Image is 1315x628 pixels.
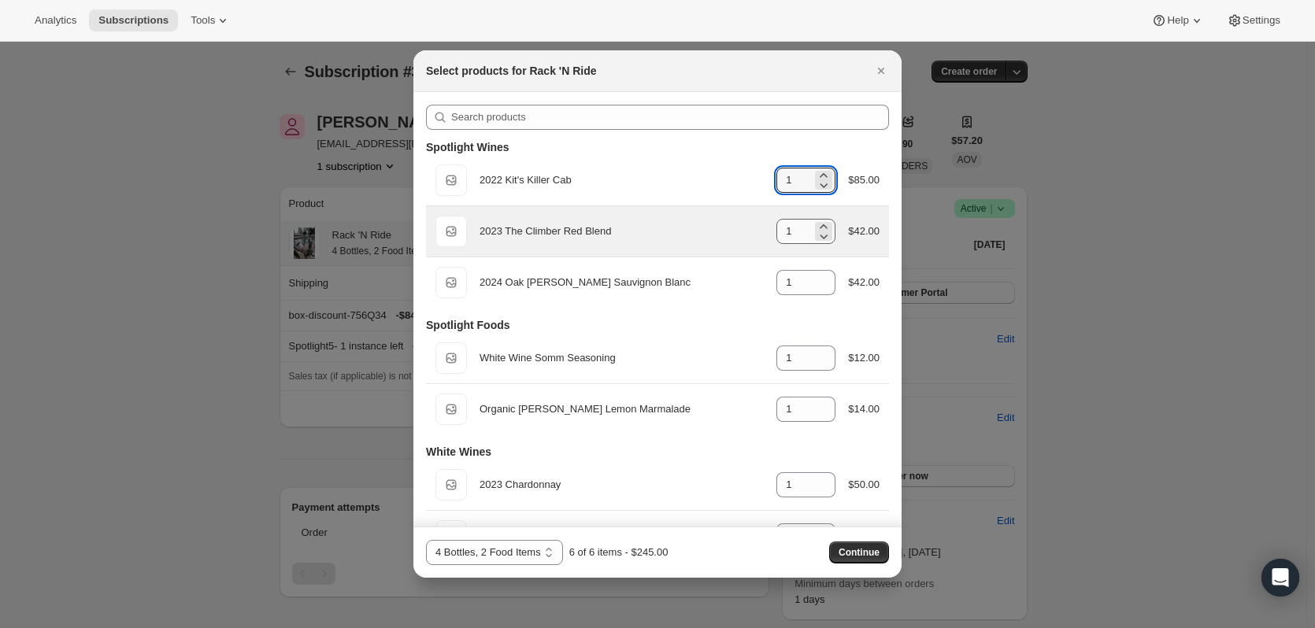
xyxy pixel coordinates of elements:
[480,401,764,417] div: Organic [PERSON_NAME] Lemon Marmalade
[569,545,669,560] div: 6 of 6 items - $245.00
[1261,559,1299,597] div: Open Intercom Messenger
[848,275,880,290] div: $42.00
[98,14,169,27] span: Subscriptions
[848,401,880,417] div: $14.00
[426,444,491,460] h3: White Wines
[1167,14,1188,27] span: Help
[870,60,892,82] button: Close
[480,477,764,493] div: 2023 Chardonnay
[1217,9,1290,31] button: Settings
[480,172,764,188] div: 2022 Kit's Killer Cab
[25,9,86,31] button: Analytics
[848,223,880,239] div: $42.00
[181,9,240,31] button: Tools
[426,139,509,155] h3: Spotlight Wines
[426,63,597,79] h2: Select products for Rack 'N Ride
[1142,9,1213,31] button: Help
[426,317,510,333] h3: Spotlight Foods
[191,14,215,27] span: Tools
[848,477,880,493] div: $50.00
[451,105,889,130] input: Search products
[35,14,76,27] span: Analytics
[480,350,764,366] div: White Wine Somm Seasoning
[839,546,880,559] span: Continue
[480,223,764,239] div: 2023 The Climber Red Blend
[829,541,889,563] button: Continue
[480,275,764,290] div: 2024 Oak [PERSON_NAME] Sauvignon Blanc
[848,350,880,366] div: $12.00
[1243,14,1280,27] span: Settings
[848,172,880,188] div: $85.00
[89,9,178,31] button: Subscriptions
